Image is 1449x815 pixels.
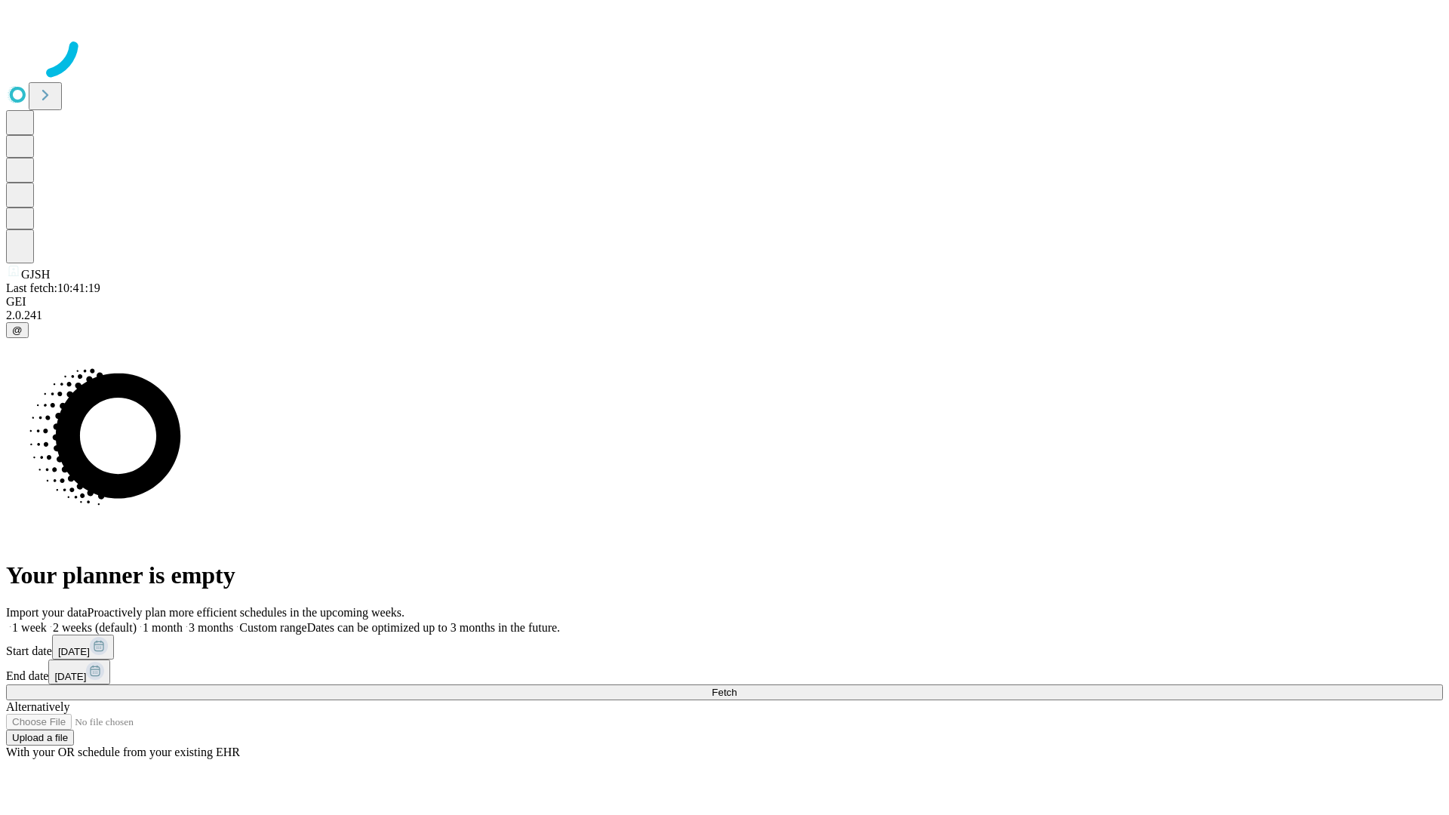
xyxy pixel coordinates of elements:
[6,309,1443,322] div: 2.0.241
[6,746,240,758] span: With your OR schedule from your existing EHR
[6,660,1443,684] div: End date
[21,268,50,281] span: GJSH
[6,322,29,338] button: @
[52,635,114,660] button: [DATE]
[53,621,137,634] span: 2 weeks (default)
[6,730,74,746] button: Upload a file
[6,281,100,294] span: Last fetch: 10:41:19
[6,635,1443,660] div: Start date
[6,700,69,713] span: Alternatively
[6,606,88,619] span: Import your data
[239,621,306,634] span: Custom range
[88,606,405,619] span: Proactively plan more efficient schedules in the upcoming weeks.
[307,621,560,634] span: Dates can be optimized up to 3 months in the future.
[143,621,183,634] span: 1 month
[12,324,23,336] span: @
[58,646,90,657] span: [DATE]
[189,621,233,634] span: 3 months
[6,561,1443,589] h1: Your planner is empty
[6,295,1443,309] div: GEI
[48,660,110,684] button: [DATE]
[12,621,47,634] span: 1 week
[712,687,737,698] span: Fetch
[6,684,1443,700] button: Fetch
[54,671,86,682] span: [DATE]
